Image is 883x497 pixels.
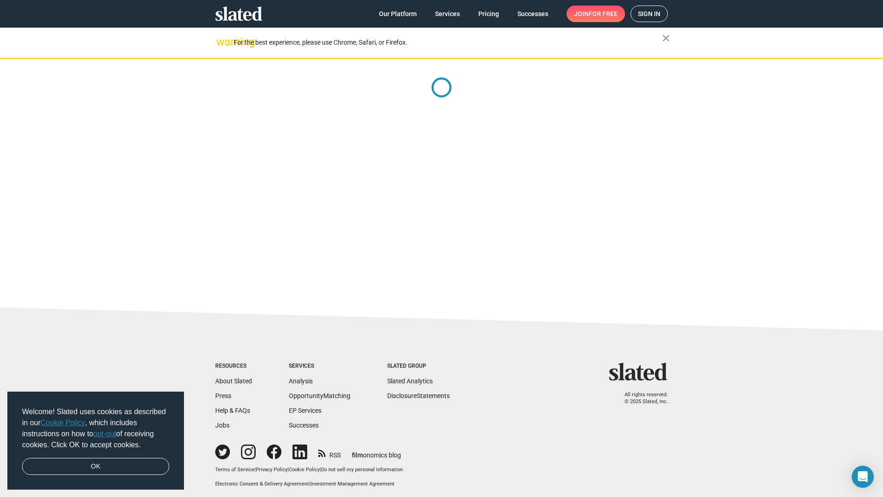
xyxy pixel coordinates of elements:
[852,466,874,488] div: Open Intercom Messenger
[289,467,320,473] a: Cookie Policy
[289,422,319,429] a: Successes
[256,467,287,473] a: Privacy Policy
[287,467,289,473] span: |
[7,392,184,490] div: cookieconsent
[40,419,85,427] a: Cookie Policy
[215,481,309,487] a: Electronic Consent & Delivery Agreement
[478,6,499,22] span: Pricing
[215,363,252,370] div: Resources
[352,451,363,459] span: film
[254,467,256,473] span: |
[321,467,403,474] button: Do not sell my personal information
[320,467,321,473] span: |
[289,363,350,370] div: Services
[517,6,548,22] span: Successes
[215,392,231,399] a: Press
[435,6,460,22] span: Services
[631,6,668,22] a: Sign in
[428,6,467,22] a: Services
[309,481,310,487] span: |
[22,458,169,475] a: dismiss cookie message
[574,6,618,22] span: Join
[471,6,506,22] a: Pricing
[379,6,417,22] span: Our Platform
[289,377,313,385] a: Analysis
[352,444,401,460] a: filmonomics blog
[615,392,668,405] p: All rights reserved. © 2025 Slated, Inc.
[234,36,662,49] div: For the best experience, please use Chrome, Safari, or Firefox.
[567,6,625,22] a: Joinfor free
[22,406,169,451] span: Welcome! Slated uses cookies as described in our , which includes instructions on how to of recei...
[289,392,350,399] a: OpportunityMatching
[387,363,450,370] div: Slated Group
[310,481,395,487] a: Investment Management Agreement
[372,6,424,22] a: Our Platform
[510,6,556,22] a: Successes
[215,422,229,429] a: Jobs
[93,430,116,438] a: opt-out
[387,377,433,385] a: Slated Analytics
[387,392,450,399] a: DisclosureStatements
[289,407,321,414] a: EP Services
[215,467,254,473] a: Terms of Service
[589,6,618,22] span: for free
[215,407,250,414] a: Help & FAQs
[216,36,227,47] mat-icon: warning
[638,6,660,22] span: Sign in
[660,33,671,44] mat-icon: close
[318,445,341,460] a: RSS
[215,377,252,385] a: About Slated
